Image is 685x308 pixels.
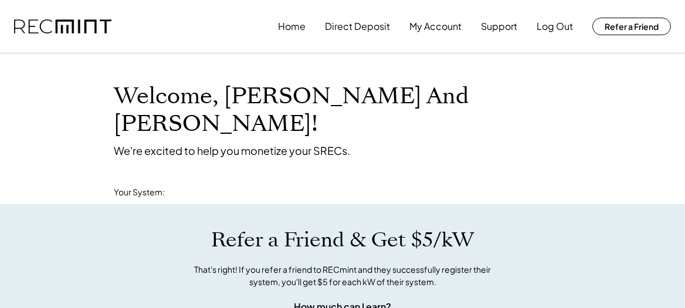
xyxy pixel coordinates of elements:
img: recmint-logotype%403x.png [14,19,111,34]
button: Support [481,15,517,38]
button: Log Out [537,15,573,38]
div: Your System: [114,187,165,198]
button: Direct Deposit [325,15,390,38]
div: That's right! If you refer a friend to RECmint and they successfully register their system, you'l... [181,263,504,288]
h1: Refer a Friend & Get $5/kW [211,228,474,252]
button: Home [278,15,306,38]
div: We're excited to help you monetize your SRECs. [114,144,350,157]
button: My Account [409,15,462,38]
button: Refer a Friend [592,18,671,35]
h1: Welcome, [PERSON_NAME] And [PERSON_NAME]! [114,83,571,138]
